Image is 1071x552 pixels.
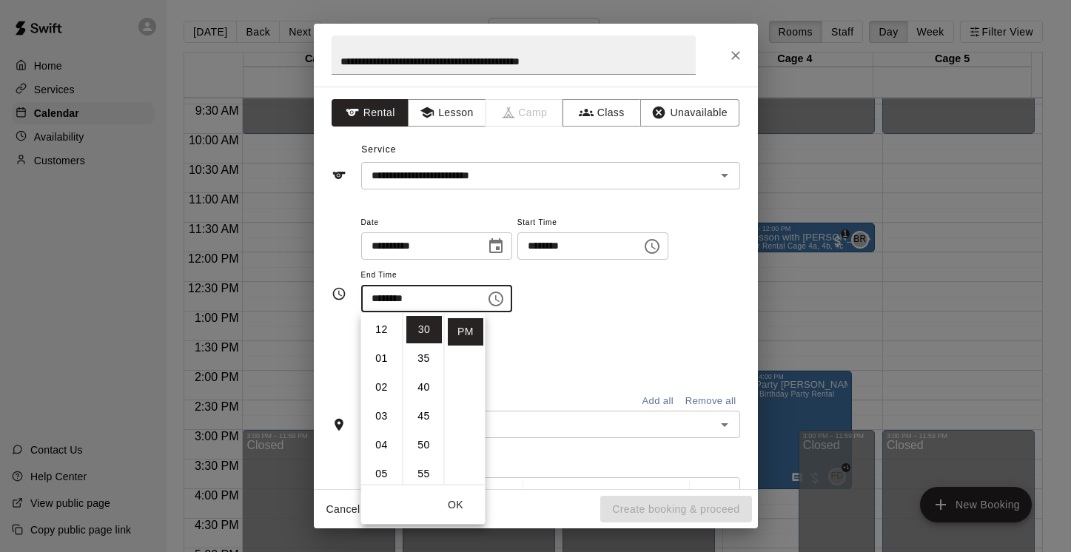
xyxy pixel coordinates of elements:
[693,481,718,508] button: Left Align
[659,481,685,508] button: Insert Link
[481,232,511,261] button: Choose date, selected date is Aug 24, 2025
[364,316,400,343] li: 12 hours
[408,99,486,127] button: Lesson
[432,491,480,519] button: OK
[553,481,578,508] button: Format Italics
[714,414,735,435] button: Open
[722,42,749,69] button: Close
[361,213,512,233] span: Date
[364,345,400,372] li: 1 hours
[332,417,346,432] svg: Rooms
[444,313,486,485] ul: Select meridiem
[406,460,442,488] li: 55 minutes
[714,165,735,186] button: Open
[406,374,442,401] li: 40 minutes
[640,99,739,127] button: Unavailable
[332,168,346,183] svg: Service
[634,390,682,413] button: Add all
[364,460,400,488] li: 5 hours
[637,232,667,261] button: Choose time, selected time is 11:00 AM
[361,450,739,474] span: Notes
[361,266,512,286] span: End Time
[406,316,442,343] li: 30 minutes
[364,403,400,430] li: 3 hours
[406,345,442,372] li: 35 minutes
[580,481,605,508] button: Format Underline
[403,313,444,485] ul: Select minutes
[332,99,409,127] button: Rental
[517,213,668,233] span: Start Time
[320,496,367,523] button: Cancel
[633,481,658,508] button: Insert Code
[606,481,631,508] button: Format Strikethrough
[361,144,396,155] span: Service
[406,431,442,459] li: 50 minutes
[682,390,740,413] button: Remove all
[406,403,442,430] li: 45 minutes
[364,374,400,401] li: 2 hours
[361,313,403,485] ul: Select hours
[332,286,346,301] svg: Timing
[481,284,511,314] button: Choose time, selected time is 10:30 PM
[526,481,551,508] button: Format Bold
[563,99,640,127] button: Class
[364,431,400,459] li: 4 hours
[486,99,564,127] span: Camps can only be created in the Services page
[448,318,483,346] li: PM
